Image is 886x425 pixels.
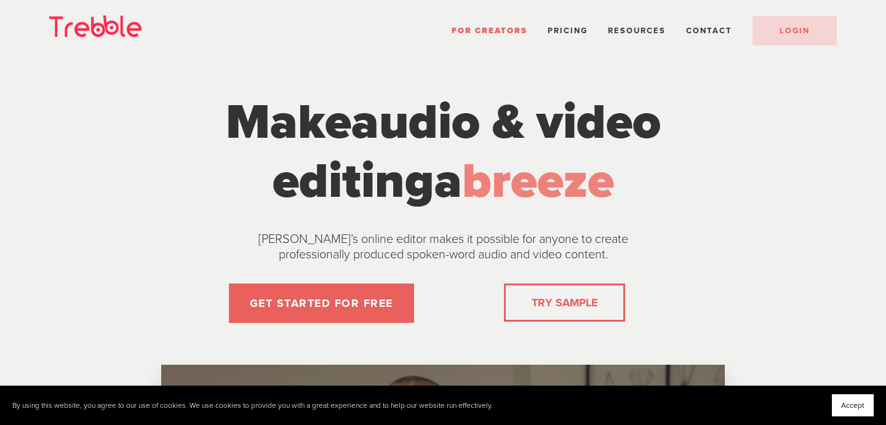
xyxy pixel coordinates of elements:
[752,16,837,46] a: LOGIN
[12,401,493,410] p: By using this website, you agree to our use of cookies. We use cookies to provide you with a grea...
[228,232,658,263] p: [PERSON_NAME]’s online editor makes it possible for anyone to create professionally produced spok...
[780,26,810,36] span: LOGIN
[452,26,527,36] a: For Creators
[686,26,732,36] a: Contact
[49,15,142,37] img: Trebble
[527,290,602,315] a: TRY SAMPLE
[608,26,666,36] span: Resources
[229,284,414,323] a: GET STARTED FOR FREE
[273,152,434,211] span: editing
[351,93,661,152] span: audio & video
[841,401,864,410] span: Accept
[832,394,874,416] button: Accept
[212,93,674,211] h1: Make a
[462,152,614,211] span: breeze
[548,26,588,36] a: Pricing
